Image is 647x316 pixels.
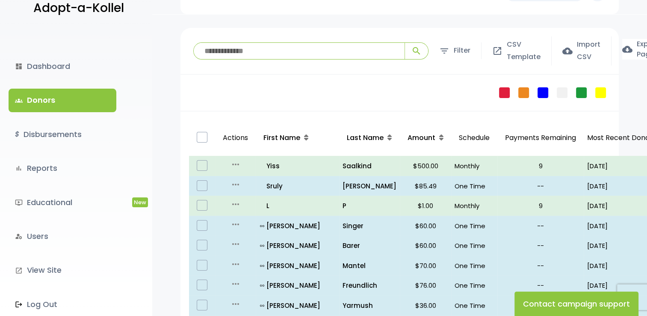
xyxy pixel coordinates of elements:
a: all_inclusive[PERSON_NAME] [260,220,336,232]
p: $60.00 [403,220,448,232]
a: Singer [343,220,396,232]
span: filter_list [439,46,449,56]
p: One Time [455,280,494,291]
a: all_inclusive[PERSON_NAME] [260,280,336,291]
i: manage_accounts [15,233,23,240]
p: -- [501,280,580,291]
i: more_horiz [230,199,241,209]
i: all_inclusive [260,264,266,268]
p: 9 [501,160,580,172]
a: L [260,200,336,212]
p: -- [501,240,580,251]
a: groupsDonors [9,89,116,112]
span: groups [15,97,23,104]
i: more_horiz [230,259,241,269]
span: Import CSV [577,39,600,63]
p: [PERSON_NAME] [260,260,336,271]
a: Sruly [260,180,336,192]
p: $70.00 [403,260,448,271]
button: search [405,43,428,59]
a: P [343,200,396,212]
i: ondemand_video [15,199,23,206]
a: dashboardDashboard [9,55,116,78]
p: One Time [455,180,494,192]
button: Contact campaign support [514,292,638,316]
i: more_horiz [230,219,241,230]
p: -- [501,220,580,232]
span: First Name [263,133,300,143]
span: Last Name [347,133,384,143]
a: all_inclusive[PERSON_NAME] [260,300,336,311]
p: One Time [455,260,494,271]
p: One Time [455,300,494,311]
i: all_inclusive [260,224,266,228]
i: more_horiz [230,279,241,289]
a: manage_accountsUsers [9,225,116,248]
p: $1.00 [403,200,448,212]
p: $76.00 [403,280,448,291]
p: One Time [455,220,494,232]
p: $85.49 [403,180,448,192]
i: $ [15,128,19,141]
p: Monthly [455,160,494,172]
p: Actions [219,123,252,153]
p: [PERSON_NAME] [260,240,336,251]
span: open_in_new [492,46,502,56]
p: Schedule [455,123,494,153]
a: ondemand_videoEducationalNew [9,191,116,214]
a: all_inclusive[PERSON_NAME] [260,240,336,251]
a: Freundlich [343,280,396,291]
p: -- [501,180,580,192]
a: Barer [343,240,396,251]
a: Mantel [343,260,396,271]
i: more_horiz [230,159,241,170]
p: $60.00 [403,240,448,251]
span: CSV Template [507,39,541,63]
span: cloud_download [622,44,632,54]
i: dashboard [15,63,23,70]
p: [PERSON_NAME] [260,300,336,311]
a: [PERSON_NAME] [343,180,396,192]
p: -- [501,260,580,271]
p: Monthly [455,200,494,212]
i: more_horiz [230,179,241,190]
a: Saalkind [343,160,396,172]
span: cloud_upload [562,46,573,56]
i: more_horiz [230,239,241,249]
p: -- [501,300,580,311]
p: $500.00 [403,160,448,172]
a: all_inclusive[PERSON_NAME] [260,260,336,271]
a: launchView Site [9,259,116,282]
span: Filter [454,45,470,57]
p: Payments Remaining [501,123,580,153]
p: 9 [501,200,580,212]
i: all_inclusive [260,304,266,308]
a: bar_chartReports [9,157,116,180]
span: New [132,197,148,207]
a: Yiss [260,160,336,172]
p: One Time [455,240,494,251]
i: bar_chart [15,164,23,172]
p: [PERSON_NAME] [260,220,336,232]
i: launch [15,267,23,274]
i: more_horiz [230,299,241,309]
i: all_inclusive [260,244,266,248]
a: Yarmush [343,300,396,311]
p: [PERSON_NAME] [260,280,336,291]
i: all_inclusive [260,283,266,288]
p: $36.00 [403,300,448,311]
a: Log Out [9,293,116,316]
span: search [411,46,422,56]
span: Amount [408,133,435,143]
a: $Disbursements [9,123,116,146]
